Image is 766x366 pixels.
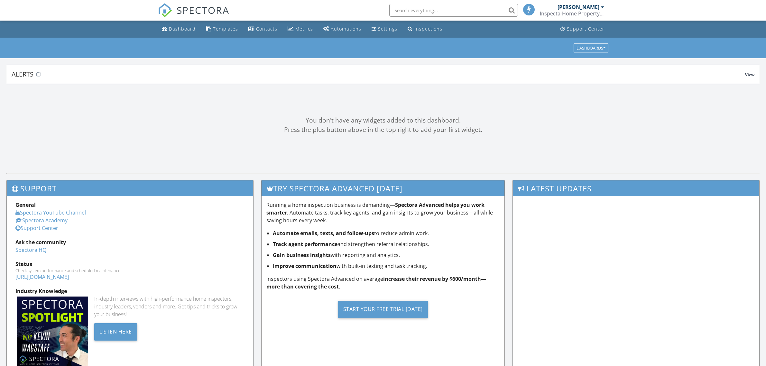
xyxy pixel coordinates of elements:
div: Support Center [567,26,604,32]
a: Dashboard [159,23,198,35]
div: Dashboard [169,26,196,32]
strong: General [15,201,36,208]
div: Settings [378,26,397,32]
div: Status [15,260,245,268]
a: Spectora HQ [15,246,46,253]
span: View [745,72,754,78]
a: Metrics [285,23,316,35]
a: Automations (Basic) [321,23,364,35]
a: Settings [369,23,400,35]
div: [PERSON_NAME] [558,4,599,10]
a: Support Center [558,23,607,35]
div: In-depth interviews with high-performance home inspectors, industry leaders, vendors and more. Ge... [94,295,245,318]
p: Running a home inspection business is demanding— . Automate tasks, track key agents, and gain ins... [266,201,499,224]
input: Search everything... [389,4,518,17]
li: and strengthen referral relationships. [273,240,499,248]
a: [URL][DOMAIN_NAME] [15,273,69,280]
button: Dashboards [574,43,608,52]
a: Contacts [246,23,280,35]
a: Inspections [405,23,445,35]
li: with reporting and analytics. [273,251,499,259]
h3: Try spectora advanced [DATE] [262,180,504,196]
a: Spectora Academy [15,217,68,224]
strong: Improve communication [273,262,337,270]
strong: Track agent performance [273,241,337,248]
div: Inspections [414,26,442,32]
div: Templates [213,26,238,32]
a: Templates [203,23,241,35]
strong: Spectora Advanced helps you work smarter [266,201,485,216]
div: Ask the community [15,238,245,246]
h3: Latest Updates [513,180,759,196]
strong: increase their revenue by $600/month—more than covering the cost [266,275,486,290]
strong: Automate emails, texts, and follow-ups [273,230,374,237]
div: Alerts [12,70,745,78]
span: SPECTORA [177,3,229,17]
div: Start Your Free Trial [DATE] [338,301,428,318]
h3: Support [7,180,253,196]
a: Spectora YouTube Channel [15,209,86,216]
div: You don't have any widgets added to this dashboard. [6,116,760,125]
a: Listen Here [94,328,137,335]
li: with built-in texting and task tracking. [273,262,499,270]
strong: Gain business insights [273,252,331,259]
p: Inspectors using Spectora Advanced on average . [266,275,499,290]
a: Support Center [15,224,58,232]
div: Contacts [256,26,277,32]
div: Inspecta-Home Property Inspections [540,10,604,17]
a: SPECTORA [158,9,229,22]
div: Check system performance and scheduled maintenance. [15,268,245,273]
img: The Best Home Inspection Software - Spectora [158,3,172,17]
div: Press the plus button above in the top right to add your first widget. [6,125,760,134]
li: to reduce admin work. [273,229,499,237]
a: Start Your Free Trial [DATE] [266,296,499,323]
div: Metrics [295,26,313,32]
div: Industry Knowledge [15,287,245,295]
div: Automations [331,26,361,32]
div: Listen Here [94,323,137,341]
div: Dashboards [577,46,605,50]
